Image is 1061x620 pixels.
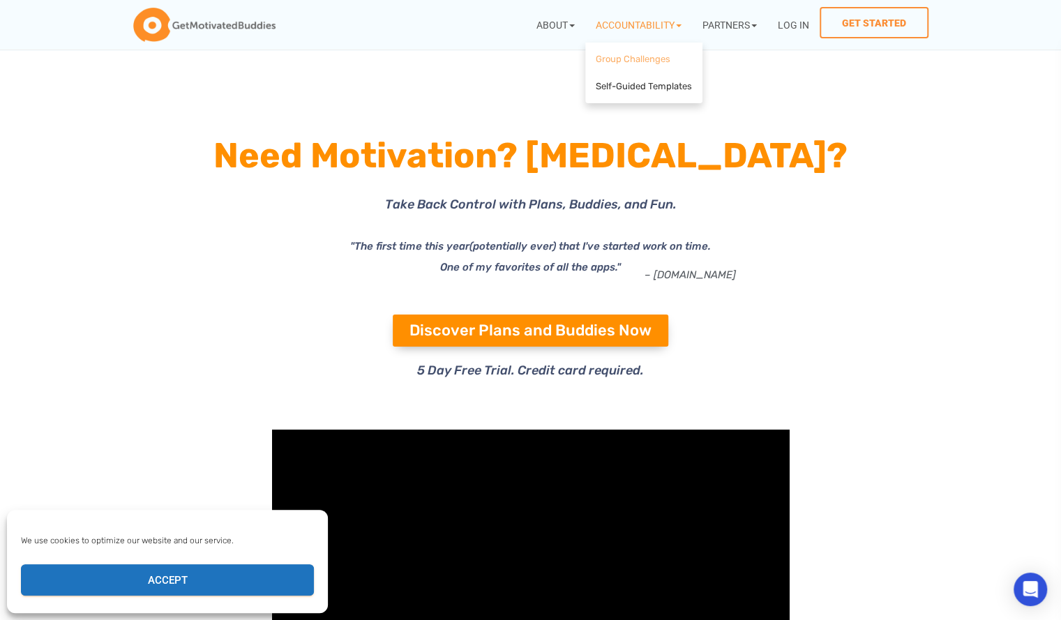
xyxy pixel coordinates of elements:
a: Accountability [585,7,692,43]
span: 5 Day Free Trial. Credit card required. [417,363,644,378]
a: – [DOMAIN_NAME] [645,269,736,281]
i: (potentially ever) that I've started work on time. One of my favorites of all the apps." [440,240,711,273]
div: We use cookies to optimize our website and our service. [21,534,313,547]
a: Get Started [820,7,928,38]
button: Accept [21,564,314,596]
div: Open Intercom Messenger [1014,573,1047,606]
a: Log In [767,7,820,43]
img: GetMotivatedBuddies [133,8,276,43]
a: Partners [692,7,767,43]
h1: Need Motivation? [MEDICAL_DATA]? [154,130,908,181]
a: Self-Guided Templates [589,73,699,100]
a: Group Challenges [589,46,699,73]
i: "The first time this year [350,240,469,252]
a: About [526,7,585,43]
span: Take Back Control with Plans, Buddies, and Fun. [385,197,677,212]
a: Discover Plans and Buddies Now [393,315,668,347]
span: Discover Plans and Buddies Now [409,323,652,338]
